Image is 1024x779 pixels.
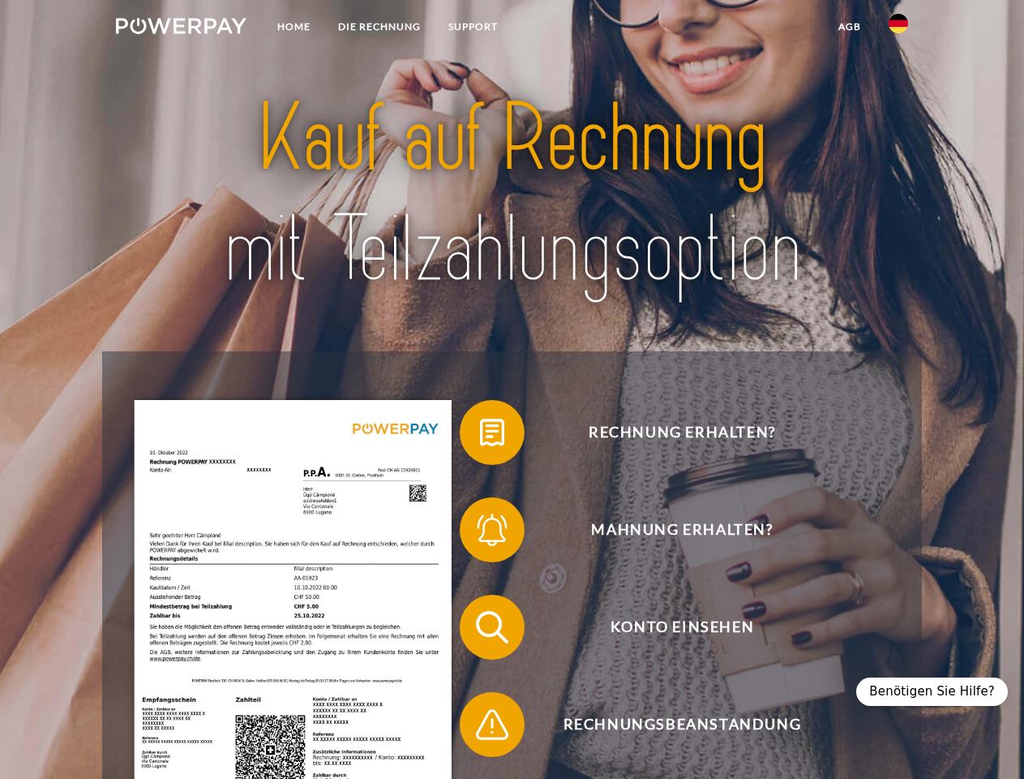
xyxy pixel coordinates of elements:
button: Konto einsehen [460,595,881,660]
a: agb [825,12,875,41]
img: qb_warning.svg [472,704,512,745]
img: logo-powerpay-white.svg [116,18,246,34]
span: Rechnung erhalten? [483,400,880,465]
a: DIE RECHNUNG [324,12,435,41]
div: Benötigen Sie Hilfe? [856,678,1008,706]
img: de [889,14,908,33]
img: qb_search.svg [472,607,512,648]
img: qb_bell.svg [472,510,512,550]
span: Mahnung erhalten? [483,497,880,562]
a: SUPPORT [435,12,512,41]
button: Mahnung erhalten? [460,497,881,562]
img: qb_bill.svg [472,412,512,453]
span: Konto einsehen [483,595,880,660]
img: title-powerpay_de.svg [155,78,869,311]
button: Rechnungsbeanstandung [460,692,881,757]
span: Rechnungsbeanstandung [483,692,880,757]
a: Home [263,12,324,41]
button: Rechnung erhalten? [460,400,881,465]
